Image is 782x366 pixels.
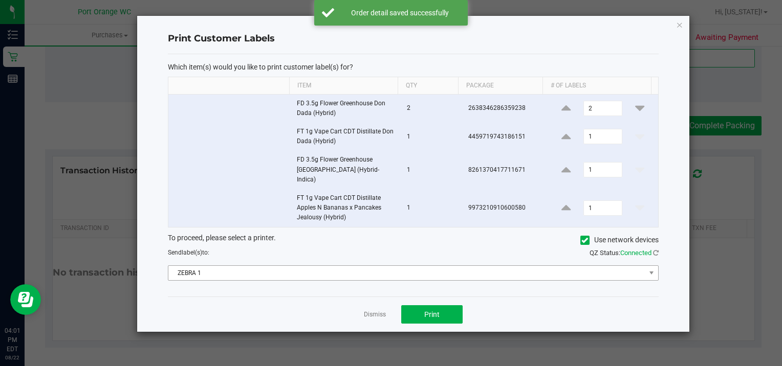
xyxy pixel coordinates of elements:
[462,95,548,123] td: 2638346286359238
[542,77,651,95] th: # of labels
[168,249,209,256] span: Send to:
[340,8,460,18] div: Order detail saved successfully
[401,151,462,189] td: 1
[291,189,401,227] td: FT 1g Vape Cart CDT Distillate Apples N Bananas x Pancakes Jealousy (Hybrid)
[462,189,548,227] td: 9973210910600580
[590,249,659,257] span: QZ Status:
[291,151,401,189] td: FD 3.5g Flower Greenhouse [GEOGRAPHIC_DATA] (Hybrid-Indica)
[424,310,440,318] span: Print
[291,123,401,151] td: FT 1g Vape Cart CDT Distillate Don Dada (Hybrid)
[401,305,463,324] button: Print
[462,123,548,151] td: 4459719743186151
[168,62,658,72] p: Which item(s) would you like to print customer label(s) for?
[620,249,651,257] span: Connected
[401,95,462,123] td: 2
[10,284,41,315] iframe: Resource center
[401,189,462,227] td: 1
[398,77,458,95] th: Qty
[289,77,398,95] th: Item
[458,77,542,95] th: Package
[182,249,202,256] span: label(s)
[462,151,548,189] td: 8261370417711671
[401,123,462,151] td: 1
[364,310,386,319] a: Dismiss
[580,235,659,245] label: Use network devices
[291,95,401,123] td: FD 3.5g Flower Greenhouse Don Dada (Hybrid)
[168,32,658,45] h4: Print Customer Labels
[168,266,645,280] span: ZEBRA 1
[160,233,666,248] div: To proceed, please select a printer.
